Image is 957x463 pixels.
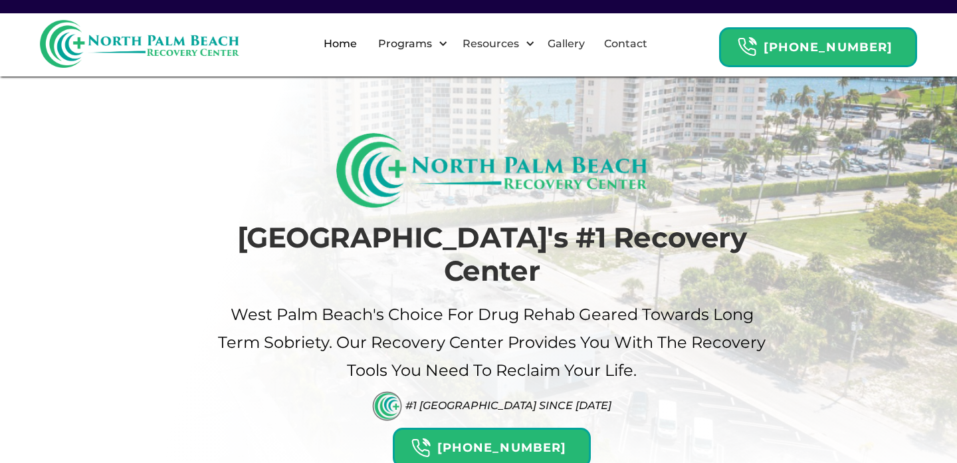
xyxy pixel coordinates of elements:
div: Programs [375,36,435,52]
a: Home [316,23,365,65]
img: Header Calendar Icons [411,438,431,458]
img: Header Calendar Icons [737,37,757,57]
strong: [PHONE_NUMBER] [764,40,893,55]
a: Gallery [540,23,593,65]
img: North Palm Beach Recovery Logo (Rectangle) [336,133,648,208]
div: #1 [GEOGRAPHIC_DATA] Since [DATE] [405,399,611,412]
h1: [GEOGRAPHIC_DATA]'s #1 Recovery Center [216,221,768,288]
div: Resources [459,36,522,52]
strong: [PHONE_NUMBER] [437,440,566,455]
p: West palm beach's Choice For drug Rehab Geared Towards Long term sobriety. Our Recovery Center pr... [216,301,768,385]
a: Header Calendar Icons[PHONE_NUMBER] [719,21,917,67]
a: Contact [596,23,655,65]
